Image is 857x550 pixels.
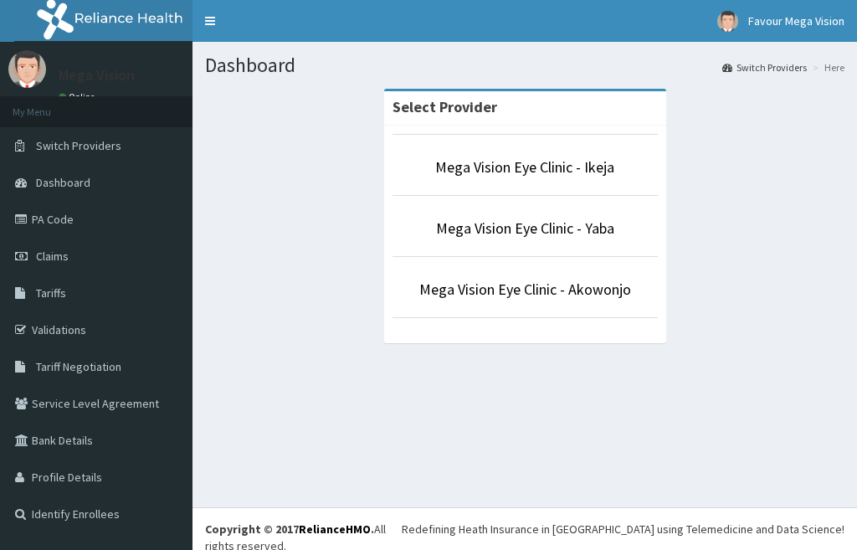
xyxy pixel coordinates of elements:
[59,91,99,103] a: Online
[393,97,497,116] strong: Select Provider
[299,522,371,537] a: RelianceHMO
[36,249,69,264] span: Claims
[419,280,631,299] a: Mega Vision Eye Clinic - Akowonjo
[59,68,135,83] p: Mega Vision
[205,522,374,537] strong: Copyright © 2017 .
[748,13,844,28] span: Favour Mega Vision
[436,218,614,238] a: Mega Vision Eye Clinic - Yaba
[36,285,66,301] span: Tariffs
[36,138,121,153] span: Switch Providers
[36,359,121,374] span: Tariff Negotiation
[8,50,46,88] img: User Image
[722,60,807,75] a: Switch Providers
[435,157,614,177] a: Mega Vision Eye Clinic - Ikeja
[205,54,844,76] h1: Dashboard
[402,521,844,537] div: Redefining Heath Insurance in [GEOGRAPHIC_DATA] using Telemedicine and Data Science!
[808,60,844,75] li: Here
[36,175,90,190] span: Dashboard
[717,11,738,32] img: User Image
